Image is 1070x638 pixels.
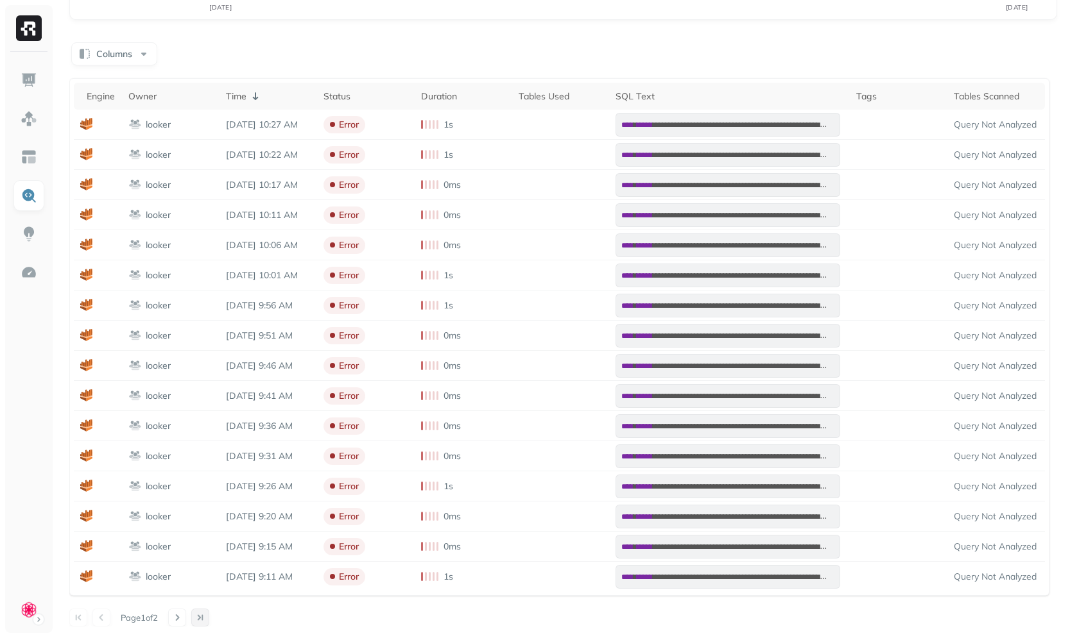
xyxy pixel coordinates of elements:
img: workgroup [128,540,142,553]
p: looker [146,299,171,312]
p: looker [146,149,171,161]
p: Query Not Analyzed [954,360,1039,372]
div: Tables Used [519,90,603,103]
p: Page 1 of 2 [121,612,158,623]
img: Ryft [16,15,42,41]
p: Query Not Analyzed [954,209,1039,221]
p: Sep 4, 2025 9:15 AM [226,541,311,553]
p: Sep 4, 2025 9:11 AM [226,571,311,583]
img: workgroup [128,570,142,583]
p: Query Not Analyzed [954,450,1039,462]
p: Query Not Analyzed [954,179,1039,191]
img: Assets [21,110,37,127]
tspan: [DATE] [1006,3,1028,12]
p: Sep 4, 2025 10:27 AM [226,119,311,131]
p: error [339,299,359,312]
p: 1s [444,269,453,281]
p: looker [146,330,171,342]
div: Tags [856,90,941,103]
p: 0ms [444,239,461,251]
p: 1s [444,119,453,131]
p: Sep 4, 2025 10:17 AM [226,179,311,191]
p: error [339,390,359,402]
p: error [339,149,359,161]
p: Query Not Analyzed [954,269,1039,281]
p: 1s [444,480,453,492]
p: error [339,330,359,342]
div: SQL Text [616,90,843,103]
div: Time [226,88,311,104]
p: looker [146,541,171,553]
p: Sep 4, 2025 10:11 AM [226,209,311,221]
p: Query Not Analyzed [954,420,1039,432]
img: Optimization [21,264,37,281]
p: error [339,179,359,191]
img: workgroup [128,510,142,523]
p: looker [146,420,171,432]
p: error [339,239,359,251]
p: error [339,209,359,221]
img: Clue [20,601,38,619]
p: Sep 4, 2025 9:20 AM [226,510,311,523]
p: looker [146,450,171,462]
p: error [339,510,359,523]
p: error [339,119,359,131]
p: Query Not Analyzed [954,390,1039,402]
button: Columns [71,42,157,65]
p: error [339,480,359,492]
p: 0ms [444,390,461,402]
p: 1s [444,149,453,161]
p: Sep 4, 2025 9:46 AM [226,360,311,372]
p: Query Not Analyzed [954,480,1039,492]
p: Query Not Analyzed [954,541,1039,553]
img: workgroup [128,389,142,402]
img: workgroup [128,449,142,462]
p: Sep 4, 2025 10:01 AM [226,269,311,281]
p: Query Not Analyzed [954,119,1039,131]
p: looker [146,510,171,523]
p: error [339,571,359,583]
p: error [339,450,359,462]
p: 1s [444,571,453,583]
p: error [339,541,359,553]
p: 0ms [444,179,461,191]
div: Status [324,90,408,103]
p: 0ms [444,541,461,553]
p: Sep 4, 2025 10:22 AM [226,149,311,161]
p: 0ms [444,209,461,221]
img: workgroup [128,239,142,251]
p: error [339,269,359,281]
img: workgroup [128,480,142,492]
p: looker [146,390,171,402]
p: Sep 4, 2025 9:41 AM [226,390,311,402]
p: looker [146,480,171,492]
div: Owner [128,90,213,103]
p: Sep 4, 2025 9:36 AM [226,420,311,432]
p: Sep 4, 2025 9:51 AM [226,330,311,342]
p: Sep 4, 2025 9:56 AM [226,299,311,312]
p: 0ms [444,360,461,372]
p: Query Not Analyzed [954,510,1039,523]
p: Query Not Analyzed [954,299,1039,312]
p: 0ms [444,330,461,342]
p: 1s [444,299,453,312]
p: error [339,360,359,372]
img: Dashboard [21,72,37,88]
p: looker [146,571,171,583]
p: looker [146,119,171,131]
p: looker [146,239,171,251]
img: workgroup [128,178,142,191]
img: workgroup [128,419,142,432]
p: looker [146,269,171,281]
p: Query Not Analyzed [954,571,1039,583]
p: 0ms [444,510,461,523]
img: workgroup [128,148,142,161]
p: looker [146,209,171,221]
img: workgroup [128,208,142,221]
div: Engine [87,90,116,103]
p: 0ms [444,450,461,462]
p: Sep 4, 2025 9:31 AM [226,450,311,462]
p: error [339,420,359,432]
p: looker [146,179,171,191]
img: workgroup [128,299,142,312]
